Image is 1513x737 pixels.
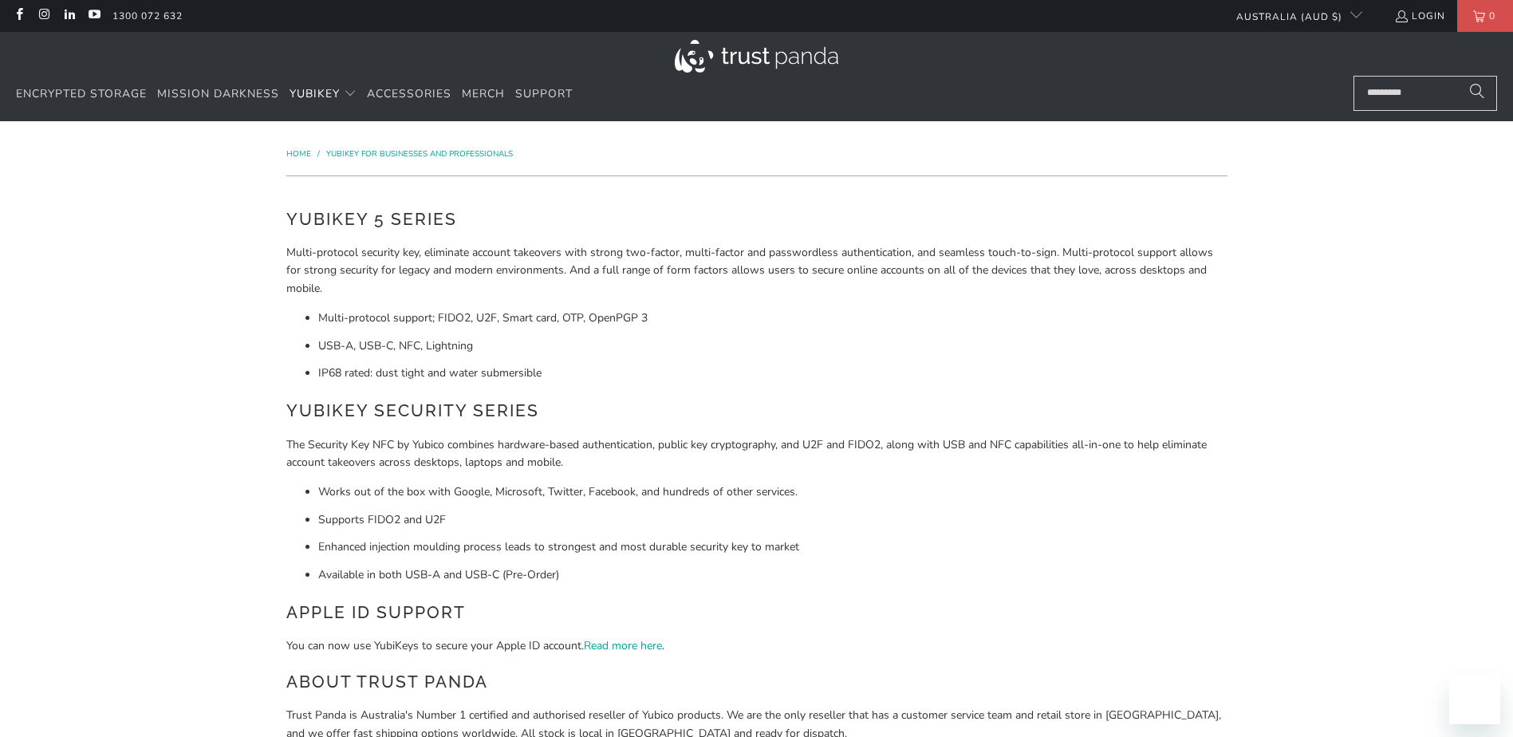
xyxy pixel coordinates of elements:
[462,86,505,101] span: Merch
[318,566,1227,584] li: Available in both USB-A and USB-C (Pre-Order)
[318,538,1227,556] li: Enhanced injection moulding process leads to strongest and most durable security key to market
[286,436,1227,472] p: The Security Key NFC by Yubico combines hardware-based authentication, public key cryptography, a...
[326,148,513,160] a: YubiKey for Businesses and Professionals
[675,40,838,73] img: Trust Panda Australia
[318,511,1227,529] li: Supports FIDO2 and U2F
[286,207,1227,232] h2: YubiKey 5 Series
[584,638,662,653] a: Read more here
[286,398,1227,424] h2: YubiKey Security Series
[462,76,505,113] a: Merch
[515,76,573,113] a: Support
[318,309,1227,327] li: Multi-protocol support; FIDO2, U2F, Smart card, OTP, OpenPGP 3
[318,365,1227,382] li: IP68 rated: dust tight and water submersible
[157,76,279,113] a: Mission Darkness
[62,10,76,22] a: Trust Panda Australia on LinkedIn
[157,86,279,101] span: Mission Darkness
[1449,673,1500,724] iframe: Button to launch messaging window
[290,86,340,101] span: YubiKey
[515,86,573,101] span: Support
[367,76,451,113] a: Accessories
[16,86,147,101] span: Encrypted Storage
[1353,76,1497,111] input: Search...
[1394,7,1445,25] a: Login
[286,637,1227,655] p: You can now use YubiKeys to secure your Apple ID account. .
[16,76,573,113] nav: Translation missing: en.navigation.header.main_nav
[318,483,1227,501] li: Works out of the box with Google, Microsoft, Twitter, Facebook, and hundreds of other services.
[37,10,50,22] a: Trust Panda Australia on Instagram
[16,76,147,113] a: Encrypted Storage
[290,76,357,113] summary: YubiKey
[112,7,183,25] a: 1300 072 632
[286,148,313,160] a: Home
[367,86,451,101] span: Accessories
[1457,76,1497,111] button: Search
[87,10,100,22] a: Trust Panda Australia on YouTube
[286,244,1227,298] p: Multi-protocol security key, eliminate account takeovers with strong two-factor, multi-factor and...
[317,148,320,160] span: /
[286,148,311,160] span: Home
[318,337,1227,355] li: USB-A, USB-C, NFC, Lightning
[286,600,1227,625] h2: Apple ID Support
[12,10,26,22] a: Trust Panda Australia on Facebook
[286,669,1227,695] h2: About Trust Panda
